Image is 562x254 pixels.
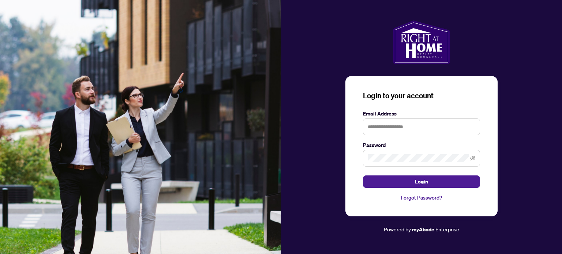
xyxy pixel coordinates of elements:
span: eye-invisible [470,156,475,161]
label: Password [363,141,480,149]
button: Login [363,175,480,188]
span: Enterprise [435,226,459,232]
a: myAbode [412,225,434,234]
img: ma-logo [393,20,450,64]
span: Powered by [384,226,411,232]
a: Forgot Password? [363,194,480,202]
span: Login [415,176,428,187]
h3: Login to your account [363,91,480,101]
label: Email Address [363,110,480,118]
